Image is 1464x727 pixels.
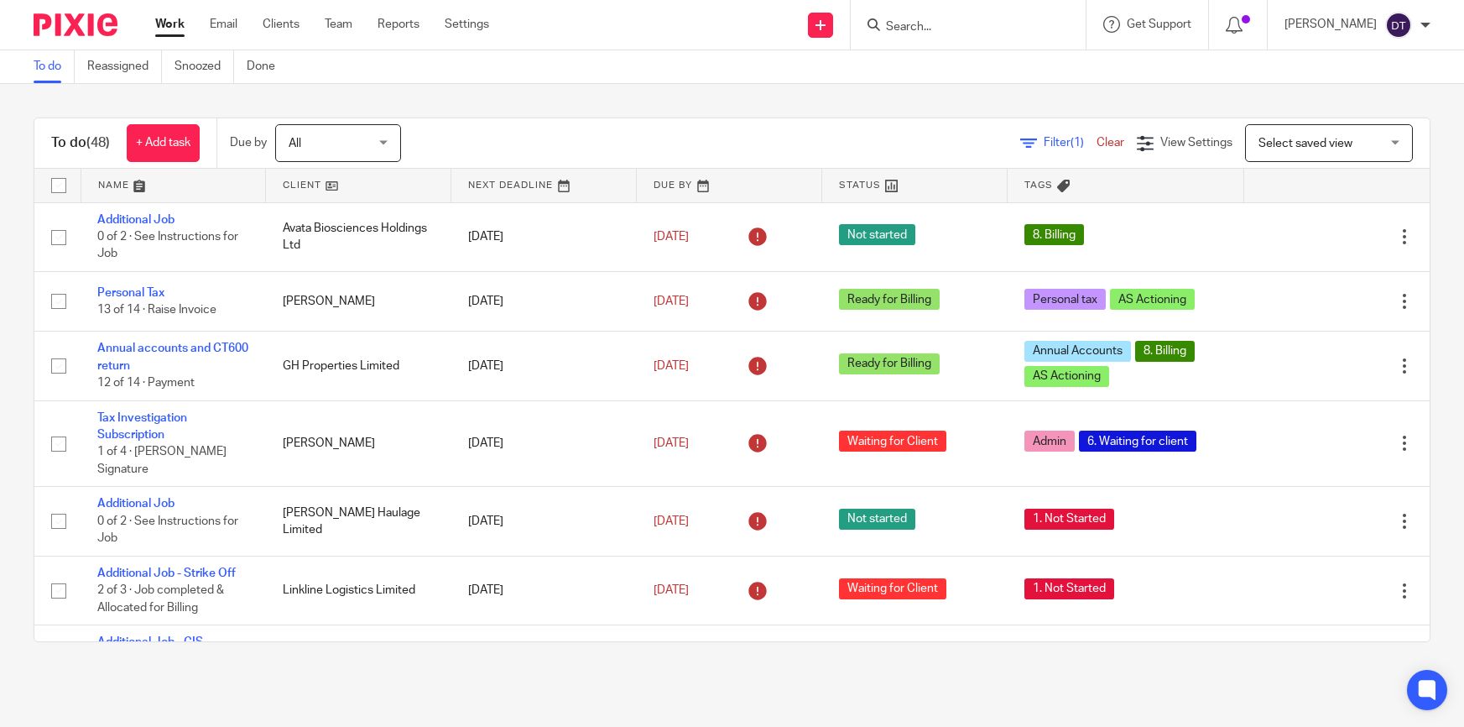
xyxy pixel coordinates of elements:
[266,332,451,400] td: GH Properties Limited
[1024,341,1131,362] span: Annual Accounts
[97,584,224,614] span: 2 of 3 · Job completed & Allocated for Billing
[1110,289,1195,310] span: AS Actioning
[1024,366,1109,387] span: AS Actioning
[97,515,238,545] span: 0 of 2 · See Instructions for Job
[1079,431,1196,452] span: 6. Waiting for client
[654,231,689,243] span: [DATE]
[86,136,110,149] span: (48)
[1024,224,1084,245] span: 8. Billing
[97,446,227,475] span: 1 of 4 · [PERSON_NAME] Signature
[884,20,1035,35] input: Search
[451,332,637,400] td: [DATE]
[97,304,216,316] span: 13 of 14 · Raise Invoice
[839,224,915,245] span: Not started
[451,400,637,487] td: [DATE]
[325,16,352,33] a: Team
[175,50,234,83] a: Snoozed
[51,134,110,152] h1: To do
[97,636,203,665] a: Additional Job - CIS Application
[263,16,300,33] a: Clients
[1024,578,1114,599] span: 1. Not Started
[654,437,689,449] span: [DATE]
[127,124,200,162] a: + Add task
[654,296,689,307] span: [DATE]
[266,202,451,271] td: Avata Biosciences Holdings Ltd
[839,431,946,452] span: Waiting for Client
[266,400,451,487] td: [PERSON_NAME]
[97,567,236,579] a: Additional Job - Strike Off
[1071,137,1084,149] span: (1)
[230,134,267,151] p: Due by
[97,412,187,441] a: Tax Investigation Subscription
[839,509,915,530] span: Not started
[451,202,637,271] td: [DATE]
[445,16,489,33] a: Settings
[1135,341,1195,362] span: 8. Billing
[1024,289,1106,310] span: Personal tax
[266,625,451,712] td: [PERSON_NAME] Haulage Limited
[839,353,940,374] span: Ready for Billing
[97,377,195,389] span: 12 of 14 · Payment
[266,556,451,625] td: Linkline Logistics Limited
[247,50,288,83] a: Done
[266,271,451,331] td: [PERSON_NAME]
[451,556,637,625] td: [DATE]
[97,214,175,226] a: Additional Job
[210,16,237,33] a: Email
[34,50,75,83] a: To do
[839,289,940,310] span: Ready for Billing
[451,271,637,331] td: [DATE]
[1258,138,1352,149] span: Select saved view
[97,287,164,299] a: Personal Tax
[289,138,301,149] span: All
[87,50,162,83] a: Reassigned
[1127,18,1191,30] span: Get Support
[97,498,175,510] a: Additional Job
[1044,137,1097,149] span: Filter
[451,625,637,712] td: [DATE]
[266,487,451,556] td: [PERSON_NAME] Haulage Limited
[1024,431,1075,452] span: Admin
[654,360,689,372] span: [DATE]
[1024,509,1114,530] span: 1. Not Started
[1097,137,1124,149] a: Clear
[654,584,689,596] span: [DATE]
[97,343,248,371] a: Annual accounts and CT600 return
[1024,180,1053,190] span: Tags
[451,487,637,556] td: [DATE]
[155,16,185,33] a: Work
[1385,12,1412,39] img: svg%3E
[1284,16,1377,33] p: [PERSON_NAME]
[97,231,238,260] span: 0 of 2 · See Instructions for Job
[34,13,117,36] img: Pixie
[839,578,946,599] span: Waiting for Client
[654,515,689,527] span: [DATE]
[1160,137,1232,149] span: View Settings
[378,16,419,33] a: Reports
